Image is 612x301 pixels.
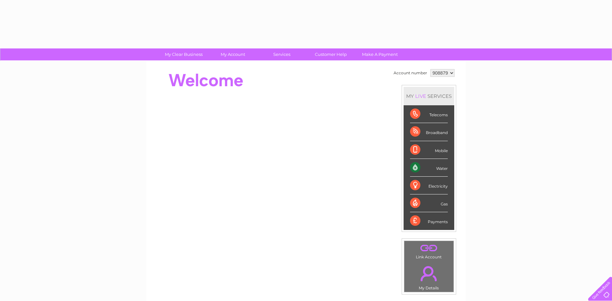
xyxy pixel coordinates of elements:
[404,261,454,292] td: My Details
[304,48,357,60] a: Customer Help
[410,123,448,141] div: Broadband
[353,48,406,60] a: Make A Payment
[410,141,448,159] div: Mobile
[392,67,429,78] td: Account number
[255,48,308,60] a: Services
[410,177,448,194] div: Electricity
[406,262,452,285] a: .
[410,194,448,212] div: Gas
[157,48,210,60] a: My Clear Business
[404,87,454,105] div: MY SERVICES
[406,243,452,254] a: .
[404,241,454,261] td: Link Account
[414,93,427,99] div: LIVE
[410,212,448,230] div: Payments
[206,48,259,60] a: My Account
[410,159,448,177] div: Water
[410,105,448,123] div: Telecoms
